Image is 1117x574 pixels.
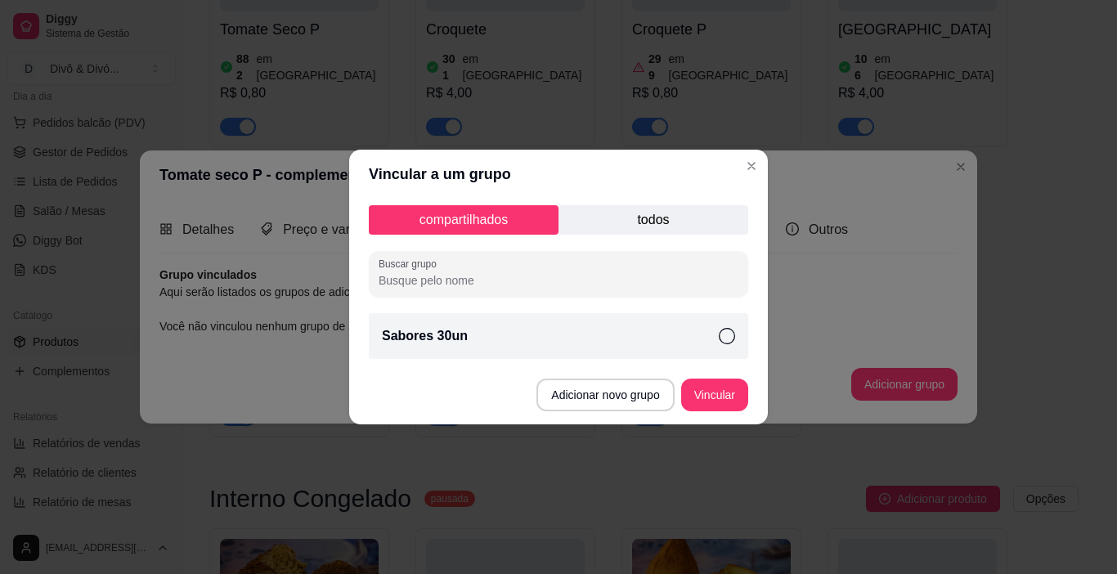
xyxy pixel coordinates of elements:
[681,379,748,411] button: Vincular
[536,379,674,411] button: Adicionar novo grupo
[382,326,468,346] p: Sabores 30un
[369,205,558,235] p: compartilhados
[379,272,738,289] input: Buscar grupo
[738,153,765,179] button: Close
[349,150,768,199] header: Vincular a um grupo
[379,257,442,271] label: Buscar grupo
[558,205,748,235] p: todos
